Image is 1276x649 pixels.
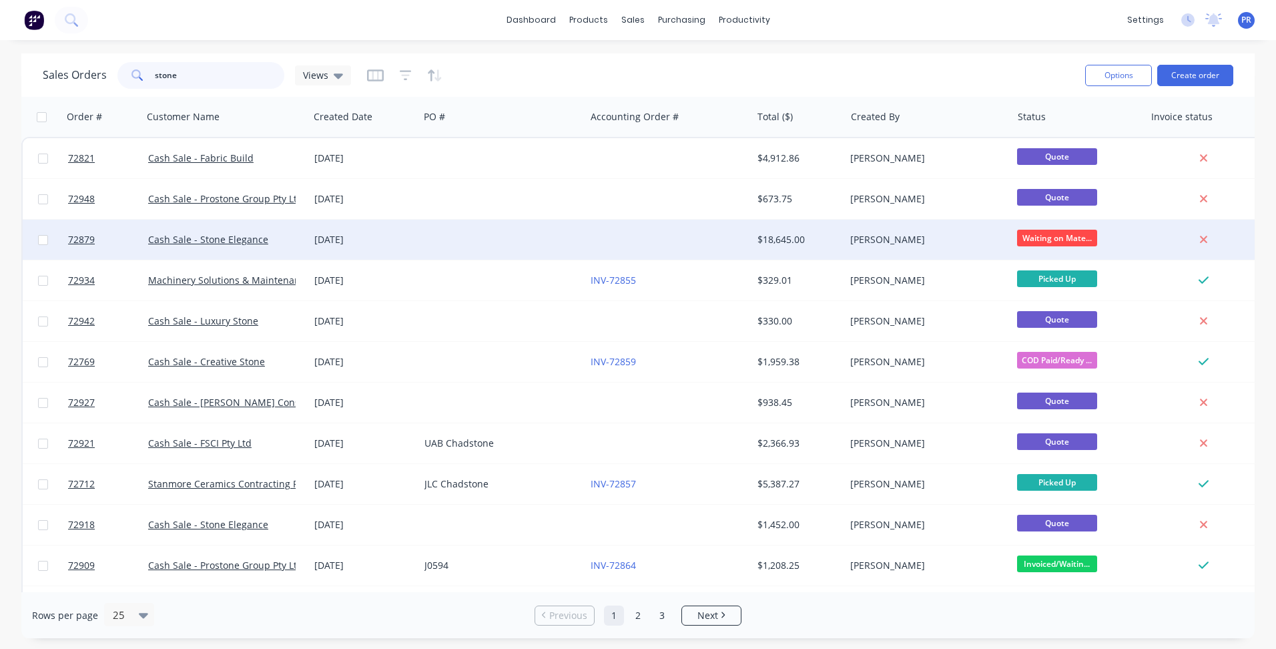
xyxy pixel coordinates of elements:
a: 72934 [68,260,148,300]
a: Page 2 [628,606,648,626]
div: $330.00 [757,314,836,328]
div: productivity [712,10,777,30]
div: [PERSON_NAME] [850,437,998,450]
span: Next [697,609,718,622]
a: 72942 [68,301,148,341]
img: Factory [24,10,44,30]
button: Create order [1157,65,1233,86]
span: PR [1241,14,1251,26]
span: Picked Up [1017,474,1097,491]
span: Quote [1017,189,1097,206]
a: 72921 [68,423,148,463]
div: [DATE] [314,274,414,287]
div: $1,959.38 [757,355,836,369]
a: INV-72859 [591,355,636,368]
a: INV-72855 [591,274,636,286]
div: [PERSON_NAME] [850,314,998,328]
div: [DATE] [314,437,414,450]
div: [DATE] [314,152,414,165]
h1: Sales Orders [43,69,107,81]
a: 72927 [68,383,148,423]
div: settings [1121,10,1171,30]
div: $1,208.25 [757,559,836,572]
div: [PERSON_NAME] [850,396,998,409]
button: Options [1085,65,1152,86]
ul: Pagination [529,606,747,626]
div: [PERSON_NAME] [850,233,998,246]
a: INV-72857 [591,477,636,490]
a: Cash Sale - Luxury Stone [148,314,258,327]
span: Views [303,68,328,82]
div: Order # [67,110,102,124]
a: Stanmore Ceramics Contracting Pty Ltd [148,477,323,490]
span: 72948 [68,192,95,206]
a: 72712 [68,464,148,504]
div: [DATE] [314,396,414,409]
div: Accounting Order # [591,110,679,124]
span: Previous [549,609,587,622]
div: $5,387.27 [757,477,836,491]
span: Waiting on Mate... [1017,230,1097,246]
div: UAB Chadstone [424,437,573,450]
span: Quote [1017,148,1097,165]
span: Rows per page [32,609,98,622]
span: Quote [1017,393,1097,409]
div: Status [1018,110,1046,124]
a: Cash Sale - Fabric Build [148,152,254,164]
span: Quote [1017,311,1097,328]
a: dashboard [500,10,563,30]
a: 72879 [68,220,148,260]
span: 72934 [68,274,95,287]
span: 72712 [68,477,95,491]
div: Invoice status [1151,110,1213,124]
input: Search... [155,62,285,89]
div: $18,645.00 [757,233,836,246]
div: [PERSON_NAME] [850,477,998,491]
a: 72909 [68,546,148,586]
span: 72909 [68,559,95,572]
a: 72821 [68,138,148,178]
a: 72769 [68,342,148,382]
div: PO # [424,110,445,124]
div: $4,912.86 [757,152,836,165]
div: sales [615,10,651,30]
a: 72918 [68,505,148,545]
a: Cash Sale - Creative Stone [148,355,265,368]
span: 72921 [68,437,95,450]
a: Previous page [535,609,594,622]
span: Quote [1017,515,1097,531]
span: COD Paid/Ready ... [1017,352,1097,369]
span: 72918 [68,518,95,531]
div: Customer Name [147,110,220,124]
div: Created Date [314,110,372,124]
a: INV-72864 [591,559,636,572]
a: Machinery Solutions & Maintenance Pty Ltd [148,274,343,286]
div: $673.75 [757,192,836,206]
div: products [563,10,615,30]
div: [PERSON_NAME] [850,274,998,287]
div: Total ($) [757,110,793,124]
div: [DATE] [314,314,414,328]
div: $2,366.93 [757,437,836,450]
a: Cash Sale - [PERSON_NAME] Constructions [148,396,340,409]
div: [PERSON_NAME] [850,192,998,206]
a: Next page [682,609,741,622]
span: Quote [1017,433,1097,450]
a: Cash Sale - FSCI Pty Ltd [148,437,252,449]
span: 72821 [68,152,95,165]
div: $938.45 [757,396,836,409]
span: Picked Up [1017,270,1097,287]
div: $1,452.00 [757,518,836,531]
div: $329.01 [757,274,836,287]
div: [DATE] [314,477,414,491]
a: Cash Sale - Prostone Group Pty Ltd [148,559,303,572]
div: [DATE] [314,518,414,531]
div: [PERSON_NAME] [850,152,998,165]
span: 72769 [68,355,95,369]
span: 72942 [68,314,95,328]
div: [PERSON_NAME] [850,355,998,369]
div: [DATE] [314,559,414,572]
span: 72879 [68,233,95,246]
a: Cash Sale - Prostone Group Pty Ltd [148,192,303,205]
a: Cash Sale - Stone Elegance [148,233,268,246]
